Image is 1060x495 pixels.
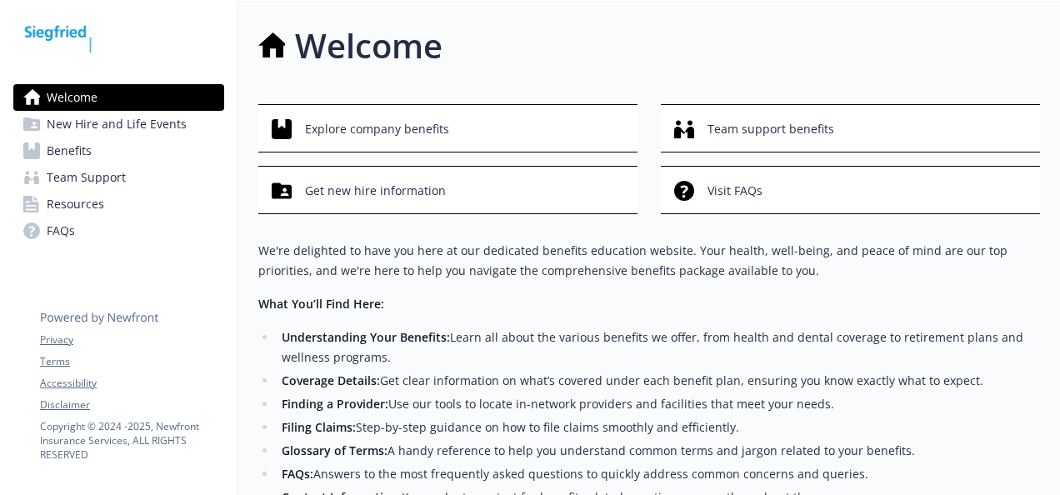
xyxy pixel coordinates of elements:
span: Visit FAQs [707,175,762,207]
a: Disclaimer [40,397,223,412]
button: Explore company benefits [258,104,637,152]
span: Explore company benefits [305,113,449,145]
a: FAQs [13,217,224,244]
span: Team support benefits [707,113,834,145]
a: Welcome [13,84,224,111]
p: We're delighted to have you here at our dedicated benefits education website. Your health, well-b... [258,241,1040,281]
span: Resources [47,191,104,217]
strong: What You’ll Find Here: [258,296,384,312]
button: Team support benefits [661,104,1040,152]
li: Use our tools to locate in-network providers and facilities that meet your needs. [277,394,1040,414]
li: Answers to the most frequently asked questions to quickly address common concerns and queries. [277,464,1040,484]
h1: Welcome [295,21,442,71]
strong: Coverage Details: [282,372,380,388]
strong: Understanding Your Benefits: [282,329,450,345]
li: Step-by-step guidance on how to file claims smoothly and efficiently. [277,417,1040,437]
strong: Glossary of Terms: [282,442,387,458]
a: Benefits [13,137,224,164]
li: A handy reference to help you understand common terms and jargon related to your benefits. [277,441,1040,461]
strong: Filing Claims: [282,419,356,435]
a: Privacy [40,332,223,347]
p: Copyright © 2024 - 2025 , Newfront Insurance Services, ALL RIGHTS RESERVED [40,419,223,462]
span: FAQs [47,217,75,244]
button: Get new hire information [258,166,637,214]
span: Team Support [47,164,126,191]
span: Get new hire information [305,175,446,207]
a: New Hire and Life Events [13,111,224,137]
span: Welcome [47,84,97,111]
span: Benefits [47,137,92,164]
li: Learn all about the various benefits we offer, from health and dental coverage to retirement plan... [277,327,1040,367]
strong: Finding a Provider: [282,396,388,412]
a: Resources [13,191,224,217]
a: Accessibility [40,376,223,391]
strong: FAQs: [282,466,313,482]
span: New Hire and Life Events [47,111,187,137]
a: Terms [40,354,223,369]
button: Visit FAQs [661,166,1040,214]
li: Get clear information on what’s covered under each benefit plan, ensuring you know exactly what t... [277,371,1040,391]
a: Team Support [13,164,224,191]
